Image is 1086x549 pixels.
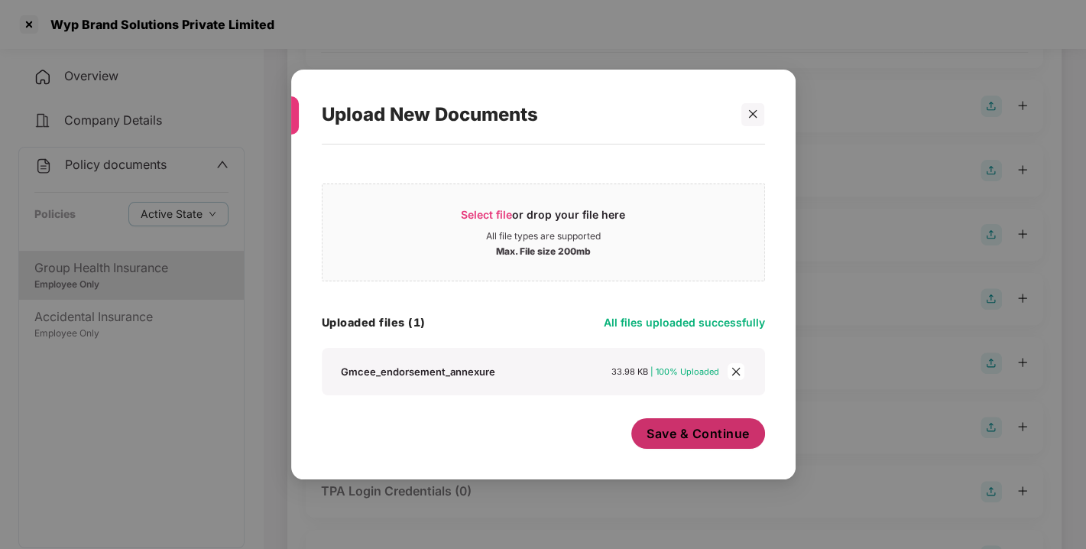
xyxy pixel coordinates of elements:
[461,208,512,221] span: Select file
[728,363,744,380] span: close
[747,109,758,119] span: close
[322,85,728,145] div: Upload New Documents
[322,315,426,330] h4: Uploaded files (1)
[496,242,591,258] div: Max. File size 200mb
[486,230,601,242] div: All file types are supported
[631,418,765,449] button: Save & Continue
[647,425,750,442] span: Save & Continue
[650,366,719,377] span: | 100% Uploaded
[323,196,764,269] span: Select fileor drop your file hereAll file types are supportedMax. File size 200mb
[461,207,625,230] div: or drop your file here
[611,366,648,377] span: 33.98 KB
[341,365,495,378] div: Gmcee_endorsement_annexure
[604,316,765,329] span: All files uploaded successfully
